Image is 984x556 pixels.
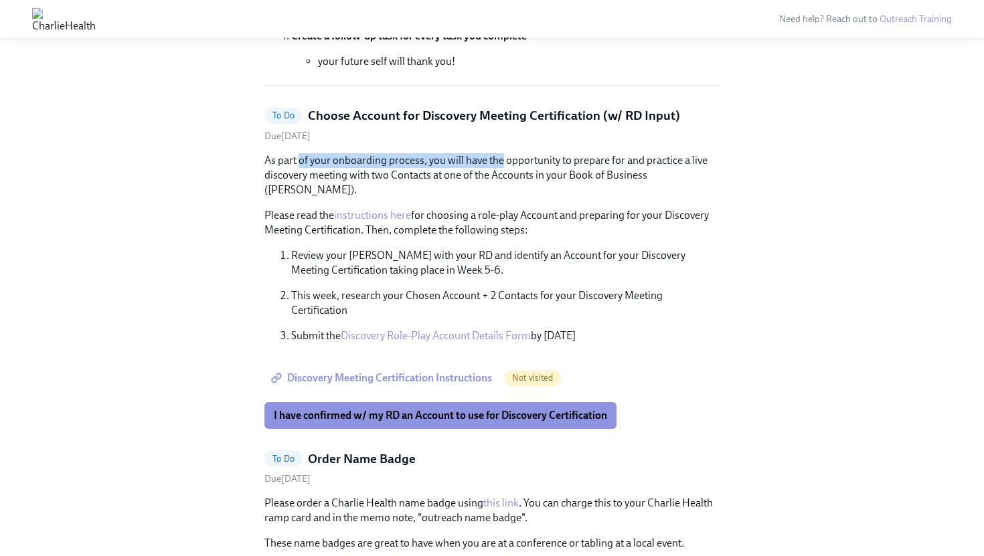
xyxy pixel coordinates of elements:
h5: Order Name Badge [308,450,416,468]
button: I have confirmed w/ my RD an Account to use for Discovery Certification [264,402,617,429]
a: To DoOrder Name BadgeDue[DATE] [264,450,720,486]
a: instructions here [334,209,411,221]
a: To DoChoose Account for Discovery Meeting Certification (w/ RD Input)Due[DATE] [264,107,720,143]
span: I have confirmed w/ my RD an Account to use for Discovery Certification [274,409,607,422]
span: To Do [264,110,303,120]
p: As part of your onboarding process, you will have the opportunity to prepare for and practice a l... [264,153,720,197]
span: Monday, August 18th 2025, 7:00 am [264,473,311,484]
p: This week, research your Chosen Account + 2 Contacts for your Discovery Meeting Certification [291,288,720,318]
span: Need help? Reach out to [779,13,952,25]
p: Please read the for choosing a role-play Account and preparing for your Discovery Meeting Certifi... [264,208,720,238]
p: Please order a Charlie Health name badge using . You can charge this to your Charlie Health ramp ... [264,496,720,525]
p: These name badges are great to have when you are at a conference or tabling at a local event. [264,536,720,551]
p: Submit the by [DATE] [291,329,720,343]
a: this link [483,496,519,509]
a: Discovery Meeting Certification Instructions [264,365,501,391]
h5: Choose Account for Discovery Meeting Certification (w/ RD Input) [308,107,680,124]
span: To Do [264,454,303,464]
a: Outreach Training [880,13,952,25]
span: Not visited [504,373,561,383]
li: your future self will thank you! [318,54,720,69]
span: Discovery Meeting Certification Instructions [274,371,492,385]
img: CharlieHealth [32,8,96,29]
a: Discovery Role-Play Account Details Form [341,329,531,342]
span: Thursday, August 14th 2025, 7:00 am [264,130,311,142]
p: Review your [PERSON_NAME] with your RD and identify an Account for your Discovery Meeting Certifi... [291,248,720,278]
